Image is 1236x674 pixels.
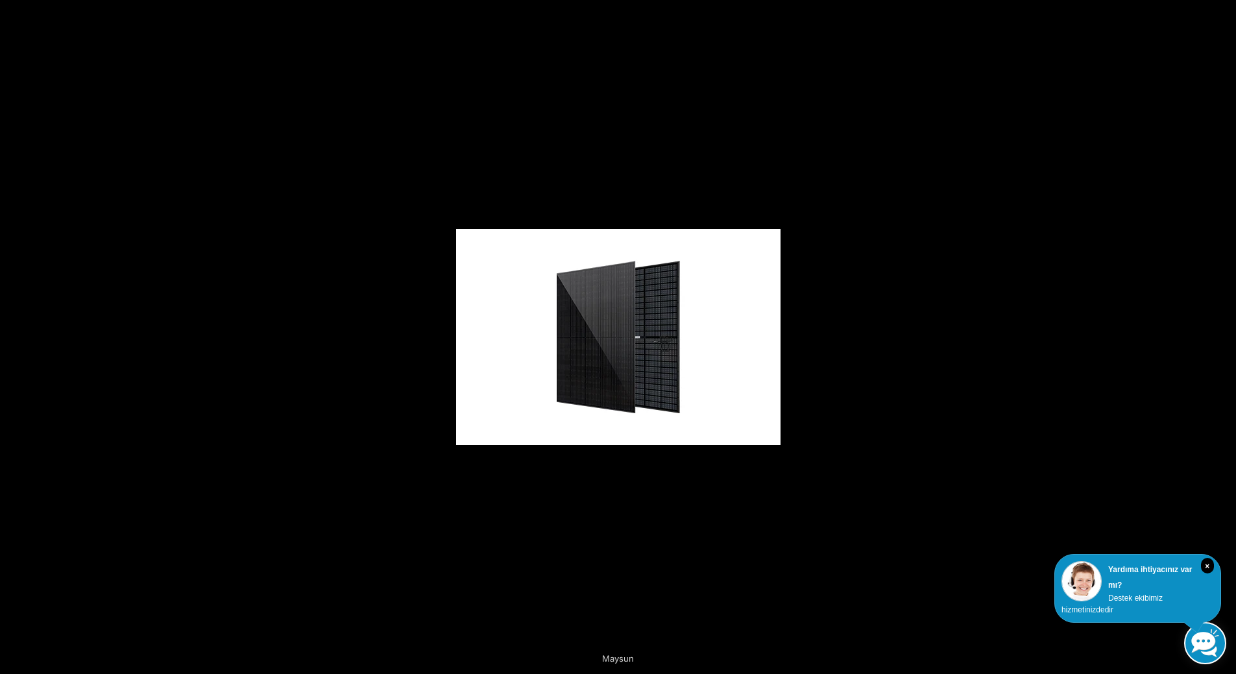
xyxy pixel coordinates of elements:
font: Maysun [602,653,634,664]
i: Kapalı [1201,558,1214,573]
font: × [1205,562,1209,571]
img: Maysun [456,229,781,445]
font: Destek ekibimiz hizmetinizdedir [1061,594,1163,614]
font: Yardıma ihtiyacınız var mı? [1108,565,1192,590]
img: Müşteri hizmetleri [1061,561,1102,601]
